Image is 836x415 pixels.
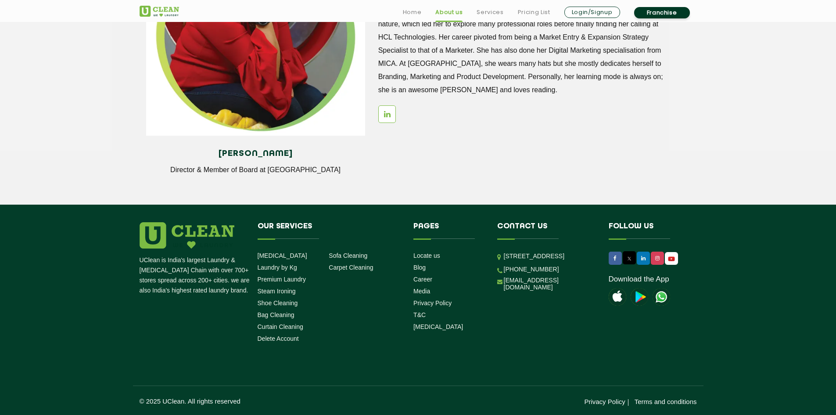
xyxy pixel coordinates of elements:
[564,7,620,18] a: Login/Signup
[609,275,669,284] a: Download the App
[413,252,440,259] a: Locate us
[413,288,430,295] a: Media
[258,222,401,239] h4: Our Services
[258,288,296,295] a: Steam Ironing
[584,398,625,405] a: Privacy Policy
[258,300,298,307] a: Shoe Cleaning
[435,7,463,18] a: About us
[403,7,422,18] a: Home
[140,397,418,405] p: © 2025 UClean. All rights reserved
[413,300,452,307] a: Privacy Policy
[258,252,307,259] a: [MEDICAL_DATA]
[518,7,550,18] a: Pricing List
[258,335,299,342] a: Delete Account
[634,7,690,18] a: Franchise
[140,255,251,296] p: UClean is India's largest Laundry & [MEDICAL_DATA] Chain with over 700+ stores spread across 200+...
[258,276,306,283] a: Premium Laundry
[413,323,463,330] a: [MEDICAL_DATA]
[504,266,559,273] a: [PHONE_NUMBER]
[666,254,677,263] img: UClean Laundry and Dry Cleaning
[413,276,432,283] a: Career
[504,277,596,291] a: [EMAIL_ADDRESS][DOMAIN_NAME]
[140,6,179,17] img: UClean Laundry and Dry Cleaning
[504,251,596,261] p: [STREET_ADDRESS]
[609,288,626,306] img: apple-icon.png
[329,252,367,259] a: Sofa Cleaning
[477,7,503,18] a: Services
[140,222,234,249] img: logo.png
[258,264,297,271] a: Laundry by Kg
[258,323,303,330] a: Curtain Cleaning
[153,166,359,174] p: Director & Member of Board at [GEOGRAPHIC_DATA]
[258,311,294,318] a: Bag Cleaning
[413,311,426,318] a: T&C
[329,264,373,271] a: Carpet Cleaning
[497,222,596,239] h4: Contact us
[153,149,359,159] h4: [PERSON_NAME]
[609,222,686,239] h4: Follow us
[631,288,648,306] img: playstoreicon.png
[413,264,426,271] a: Blog
[413,222,484,239] h4: Pages
[635,398,697,405] a: Terms and conditions
[653,288,670,306] img: UClean Laundry and Dry Cleaning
